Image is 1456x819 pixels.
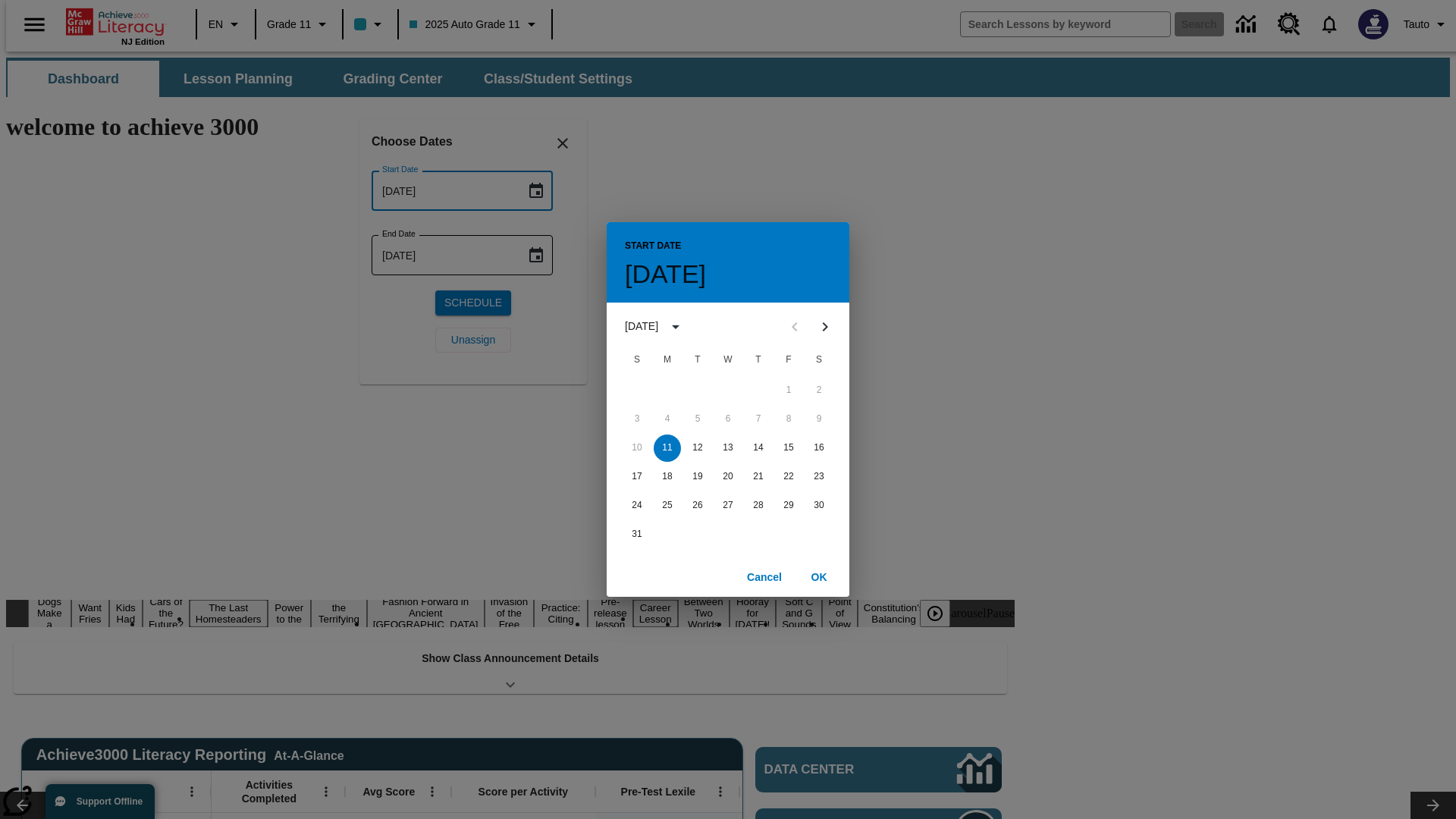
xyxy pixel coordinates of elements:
[810,312,840,342] button: Next month
[795,563,843,591] button: OK
[714,492,742,519] button: 27
[623,345,651,375] span: Sunday
[625,259,706,290] h4: [DATE]
[745,435,772,462] button: 14
[625,234,681,259] span: Start Date
[775,492,802,519] button: 29
[805,345,833,375] span: Saturday
[654,345,681,375] span: Monday
[623,463,651,491] button: 17
[775,463,802,491] button: 22
[775,435,802,462] button: 15
[663,314,689,340] button: calendar view is open, switch to year view
[805,435,833,462] button: 16
[6,12,221,26] body: Maximum 600 characters Press Escape to exit toolbar Press Alt + F10 to reach toolbar
[745,492,772,519] button: 28
[745,345,772,375] span: Thursday
[654,435,681,462] button: 11
[714,463,742,491] button: 20
[625,318,658,334] div: [DATE]
[623,521,651,548] button: 31
[805,492,833,519] button: 30
[805,463,833,491] button: 23
[684,492,711,519] button: 26
[654,492,681,519] button: 25
[684,435,711,462] button: 12
[745,463,772,491] button: 21
[714,435,742,462] button: 13
[654,463,681,491] button: 18
[740,563,789,591] button: Cancel
[684,463,711,491] button: 19
[775,345,802,375] span: Friday
[623,492,651,519] button: 24
[714,345,742,375] span: Wednesday
[684,345,711,375] span: Tuesday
